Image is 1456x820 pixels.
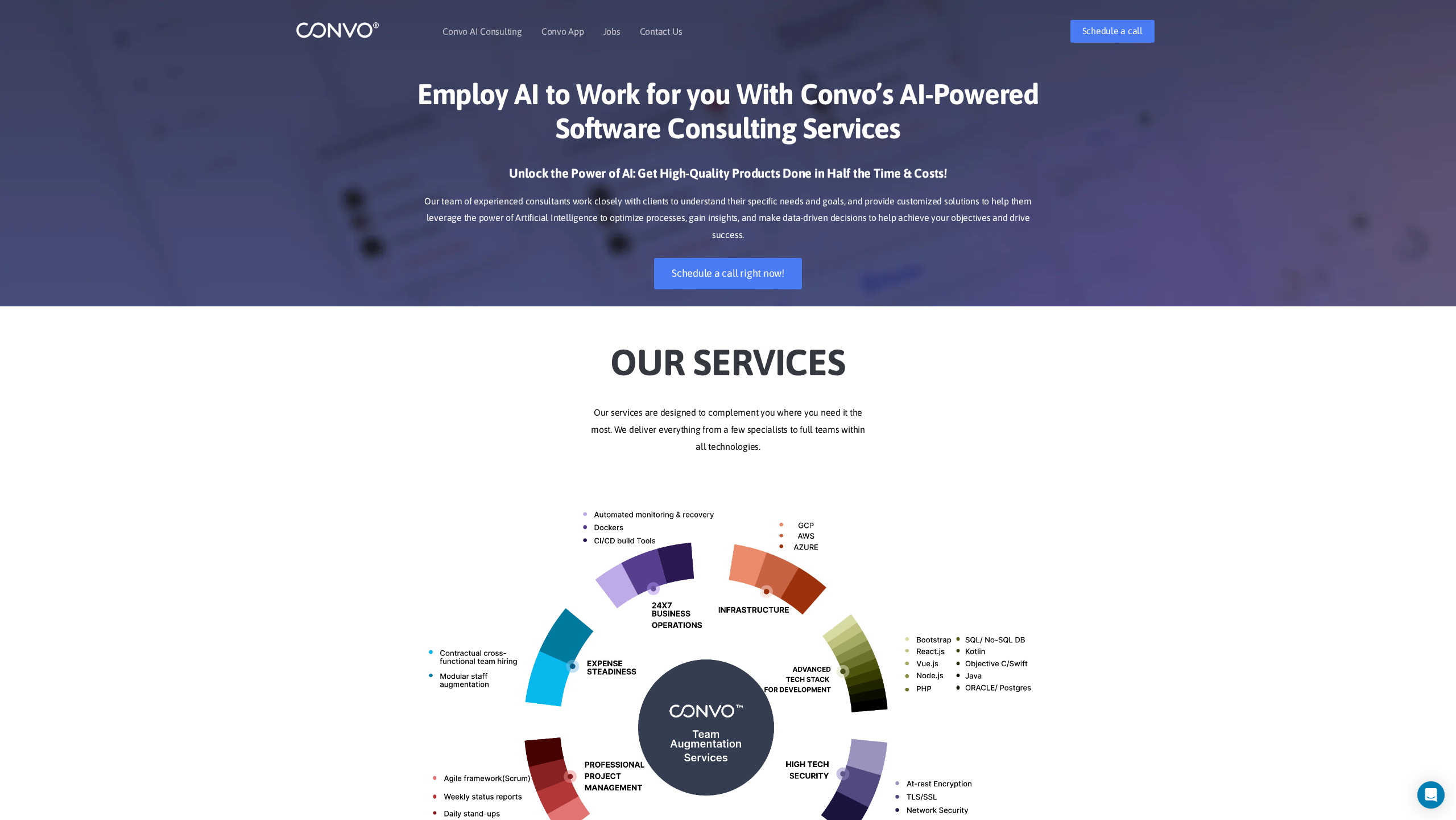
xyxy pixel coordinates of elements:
h3: Unlock the Power of AI: Get High-Quality Products Done in Half the Time & Costs! [412,165,1044,190]
h2: Our Services [412,323,1044,387]
a: Schedule a call right now! [654,258,802,289]
a: Convo AI Consulting [442,27,522,36]
img: logo_1.png [296,21,379,39]
h1: Employ AI to Work for you With Convo’s AI-Powered Software Consulting Services [412,77,1044,154]
p: Our services are designed to complement you where you need it the most. We deliver everything fro... [412,404,1044,456]
a: Contact Us [640,27,682,36]
a: Schedule a call [1070,20,1155,43]
a: Convo App [541,27,584,36]
div: Open Intercom Messenger [1417,781,1445,809]
p: Our team of experienced consultants work closely with clients to understand their specific needs ... [412,193,1044,244]
a: Jobs [603,27,621,36]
